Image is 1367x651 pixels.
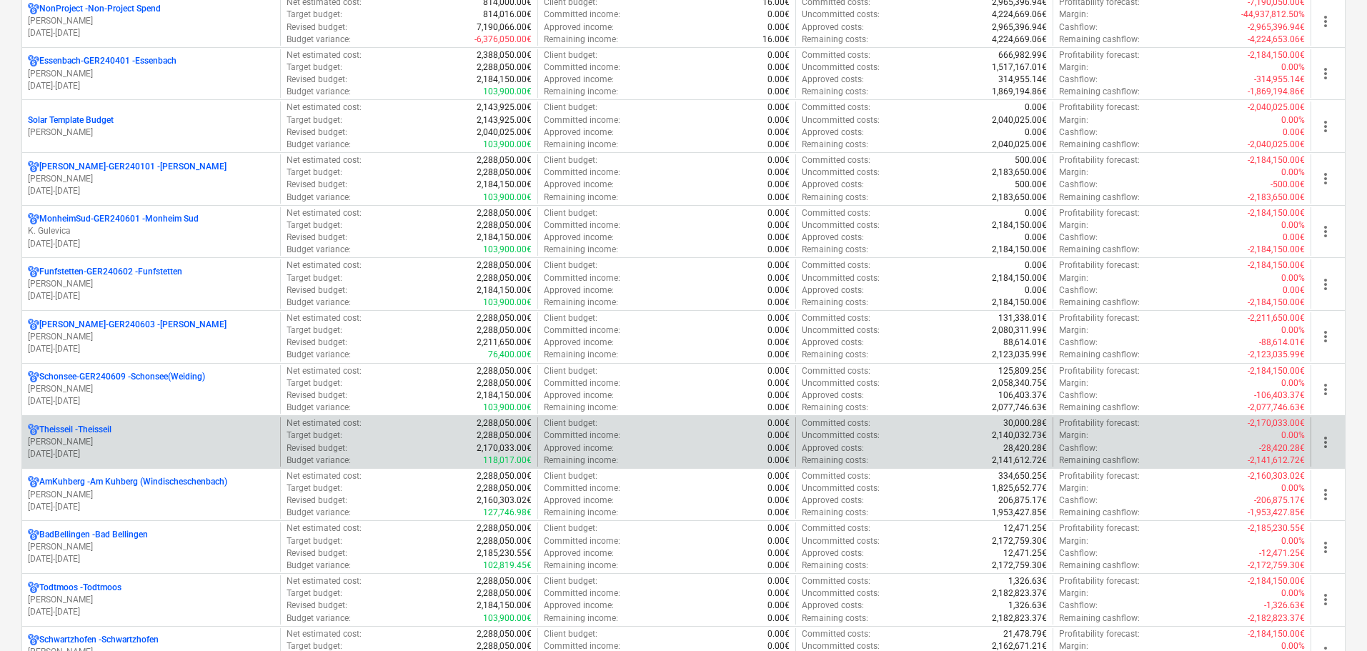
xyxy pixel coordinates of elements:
[39,319,227,331] p: [PERSON_NAME]-GER240603 - [PERSON_NAME]
[767,297,790,309] p: 0.00€
[1059,179,1098,191] p: Cashflow :
[39,582,121,594] p: Todtmoos - Todtmoos
[39,3,161,15] p: NonProject - Non-Project Spend
[1281,114,1305,126] p: 0.00%
[992,114,1047,126] p: 2,040,025.00€
[1241,9,1305,21] p: -44,937,812.50%
[28,553,274,565] p: [DATE] - [DATE]
[287,297,351,309] p: Budget variance :
[1059,324,1088,337] p: Margin :
[1317,276,1334,293] span: more_vert
[998,74,1047,86] p: 314,955.14€
[767,74,790,86] p: 0.00€
[39,161,227,173] p: [PERSON_NAME]-GER240101 - [PERSON_NAME]
[992,244,1047,256] p: 2,184,150.00€
[28,161,39,173] div: Project has multi currencies enabled
[477,49,532,61] p: 2,388,050.00€
[802,74,864,86] p: Approved costs :
[28,436,274,448] p: [PERSON_NAME]
[544,312,597,324] p: Client budget :
[992,192,1047,204] p: 2,183,650.00€
[28,448,274,460] p: [DATE] - [DATE]
[992,61,1047,74] p: 1,517,167.01€
[544,49,597,61] p: Client budget :
[1317,434,1334,451] span: more_vert
[767,349,790,361] p: 0.00€
[1059,126,1098,139] p: Cashflow :
[767,21,790,34] p: 0.00€
[544,179,614,191] p: Approved income :
[767,312,790,324] p: 0.00€
[28,55,39,67] div: Project has multi currencies enabled
[287,126,347,139] p: Revised budget :
[802,86,868,98] p: Remaining costs :
[39,424,111,436] p: Theisseil - Theisseil
[39,371,205,383] p: Schonsee-GER240609 - Schonsee(Weiding)
[39,634,159,646] p: Schwartzhofen - Schwartzhofen
[802,126,864,139] p: Approved costs :
[802,21,864,34] p: Approved costs :
[544,207,597,219] p: Client budget :
[28,185,274,197] p: [DATE] - [DATE]
[544,284,614,297] p: Approved income :
[1248,101,1305,114] p: -2,040,025.00€
[28,278,274,290] p: [PERSON_NAME]
[1248,139,1305,151] p: -2,040,025.00€
[1059,244,1140,256] p: Remaining cashflow :
[1059,49,1140,61] p: Profitability forecast :
[287,101,362,114] p: Net estimated cost :
[477,21,532,34] p: 7,190,066.00€
[474,34,532,46] p: -6,376,050.00€
[477,179,532,191] p: 2,184,150.00€
[1025,126,1047,139] p: 0.00€
[28,213,274,249] div: MonheimSud-GER240601 -Monheim SudK. Gulevica[DATE]-[DATE]
[477,284,532,297] p: 2,184,150.00€
[1059,9,1088,21] p: Margin :
[28,55,274,91] div: Essenbach-GER240401 -Essenbach[PERSON_NAME][DATE]-[DATE]
[1003,337,1047,349] p: 88,614.01€
[28,582,39,594] div: Project has multi currencies enabled
[998,49,1047,61] p: 666,982.99€
[287,324,342,337] p: Target budget :
[1281,167,1305,179] p: 0.00%
[477,337,532,349] p: 2,211,650.00€
[39,529,148,541] p: BadBellingen - Bad Bellingen
[28,114,274,139] div: Solar Template Budget[PERSON_NAME]
[1059,272,1088,284] p: Margin :
[28,290,274,302] p: [DATE] - [DATE]
[544,259,597,272] p: Client budget :
[802,232,864,244] p: Approved costs :
[1248,49,1305,61] p: -2,184,150.00€
[1059,34,1140,46] p: Remaining cashflow :
[802,324,880,337] p: Uncommitted costs :
[802,284,864,297] p: Approved costs :
[1025,259,1047,272] p: 0.00€
[802,337,864,349] p: Approved costs :
[28,161,274,197] div: [PERSON_NAME]-GER240101 -[PERSON_NAME][PERSON_NAME][DATE]-[DATE]
[28,501,274,513] p: [DATE] - [DATE]
[802,312,870,324] p: Committed costs :
[1025,207,1047,219] p: 0.00€
[477,74,532,86] p: 2,184,150.00€
[477,61,532,74] p: 2,288,050.00€
[767,219,790,232] p: 0.00€
[28,3,39,15] div: Project has multi currencies enabled
[28,489,274,501] p: [PERSON_NAME]
[767,61,790,74] p: 0.00€
[1059,139,1140,151] p: Remaining cashflow :
[1059,21,1098,34] p: Cashflow :
[544,219,620,232] p: Committed income :
[802,349,868,361] p: Remaining costs :
[1248,259,1305,272] p: -2,184,150.00€
[1281,324,1305,337] p: 0.00%
[802,154,870,167] p: Committed costs :
[992,86,1047,98] p: 1,869,194.86€
[28,594,274,606] p: [PERSON_NAME]
[802,179,864,191] p: Approved costs :
[544,101,597,114] p: Client budget :
[287,21,347,34] p: Revised budget :
[1248,312,1305,324] p: -2,211,650.00€
[1025,101,1047,114] p: 0.00€
[477,259,532,272] p: 2,288,050.00€
[802,192,868,204] p: Remaining costs :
